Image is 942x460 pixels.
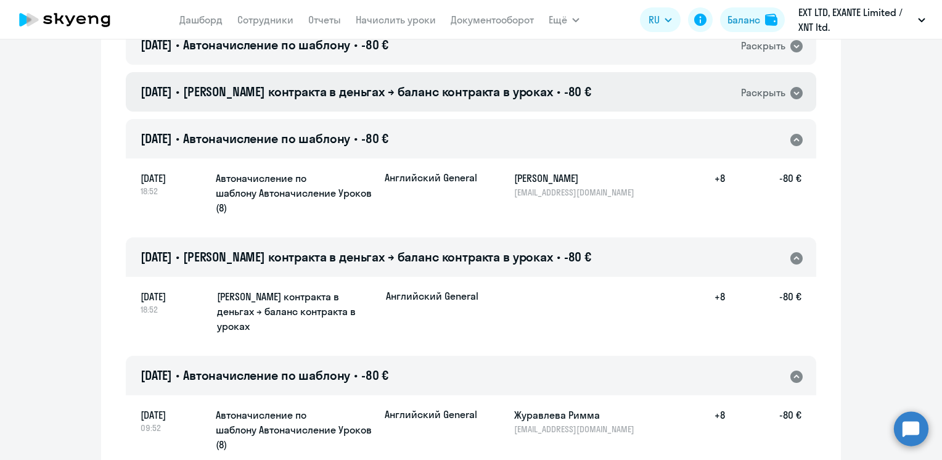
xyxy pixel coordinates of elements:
a: Документооборот [451,14,534,26]
p: [EMAIL_ADDRESS][DOMAIN_NAME] [514,187,641,198]
button: RU [640,7,681,32]
span: [DATE] [141,84,172,99]
a: Начислить уроки [356,14,436,26]
span: [PERSON_NAME] контракта в деньгах → баланс контракта в уроках [183,249,553,265]
span: -80 € [564,249,591,265]
span: Автоначисление по шаблону [183,37,350,52]
h5: Автоначисление по шаблону Автоначисление Уроков (8) [216,171,375,215]
span: • [354,368,358,383]
h5: -80 € [725,408,801,435]
h5: +8 [686,171,725,198]
h5: [PERSON_NAME] [514,171,641,186]
span: -80 € [361,131,388,146]
span: -80 € [361,368,388,383]
div: Баланс [727,12,760,27]
span: [DATE] [141,171,206,186]
span: [PERSON_NAME] контракта в деньгах → баланс контракта в уроках [183,84,553,99]
span: • [176,368,179,383]
h5: +8 [686,408,725,435]
span: [DATE] [141,408,206,422]
span: Автоначисление по шаблону [183,131,350,146]
span: • [176,131,179,146]
button: Балансbalance [720,7,785,32]
h5: Журавлева Римма [514,408,641,422]
span: • [557,249,560,265]
div: Раскрыть [741,38,785,54]
span: 09:52 [141,422,206,433]
span: Ещё [549,12,567,27]
h5: +8 [686,289,725,335]
span: [DATE] [141,131,172,146]
span: Автоначисление по шаблону [183,368,350,383]
h5: Автоначисление по шаблону Автоначисление Уроков (8) [216,408,375,452]
p: Английский General [385,408,477,421]
a: Отчеты [308,14,341,26]
span: • [176,249,179,265]
span: [DATE] [141,249,172,265]
span: 18:52 [141,186,206,197]
span: • [557,84,560,99]
h5: [PERSON_NAME] контракта в деньгах → баланс контракта в уроках [217,289,376,334]
h5: -80 € [725,171,801,198]
button: EXT LTD, ‎EXANTE Limited / XNT ltd. [792,5,932,35]
button: Ещё [549,7,580,32]
span: [DATE] [141,368,172,383]
span: -80 € [361,37,388,52]
span: RU [649,12,660,27]
img: balance [765,14,777,26]
span: -80 € [564,84,591,99]
span: [DATE] [141,289,207,304]
span: 18:52 [141,304,207,315]
a: Сотрудники [237,14,293,26]
p: Английский General [386,289,478,303]
span: • [176,37,179,52]
span: • [176,84,179,99]
div: Раскрыть [741,85,785,101]
p: [EMAIL_ADDRESS][DOMAIN_NAME] [514,424,641,435]
p: Английский General [385,171,477,184]
span: [DATE] [141,37,172,52]
span: • [354,37,358,52]
span: • [354,131,358,146]
a: Дашборд [179,14,223,26]
p: EXT LTD, ‎EXANTE Limited / XNT ltd. [798,5,913,35]
h5: -80 € [725,289,801,335]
